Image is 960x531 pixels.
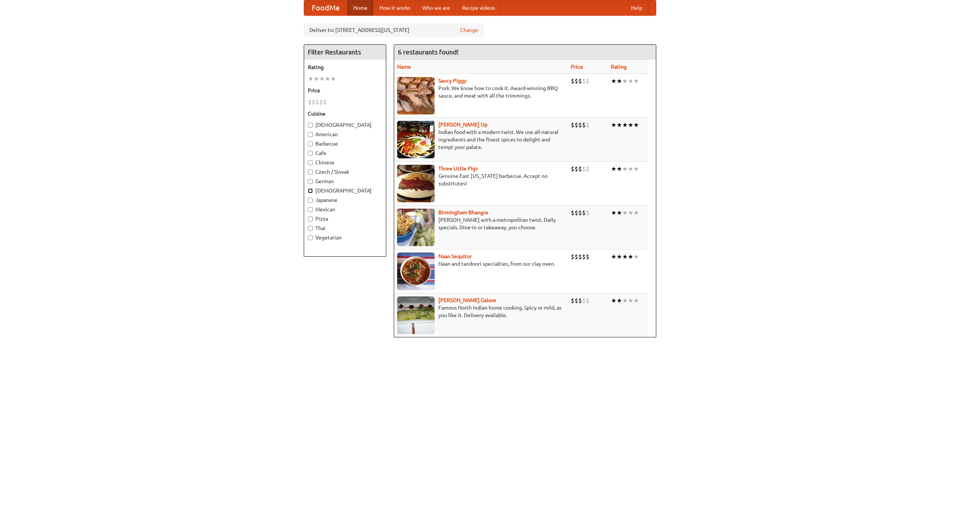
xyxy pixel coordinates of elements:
[578,165,582,173] li: $
[397,64,411,70] a: Name
[578,209,582,217] li: $
[460,26,478,34] a: Change
[308,196,382,204] label: Japanese
[308,170,313,174] input: Czech / Slovak
[308,235,313,240] input: Vegetarian
[397,209,435,246] img: bhangra.jpg
[308,187,382,194] label: [DEMOGRAPHIC_DATA]
[438,122,487,128] a: [PERSON_NAME] Up
[438,165,478,171] b: Three Little Pigs
[308,75,313,83] li: ★
[571,165,574,173] li: $
[611,253,616,261] li: ★
[578,296,582,305] li: $
[397,121,435,158] img: curryup.jpg
[304,45,386,60] h4: Filter Restaurants
[574,253,578,261] li: $
[398,48,459,56] ng-pluralize: 6 restaurants found!
[308,151,313,156] input: Cafe
[622,253,628,261] li: ★
[397,77,435,114] img: saucy.jpg
[622,165,628,173] li: ★
[611,165,616,173] li: ★
[313,75,319,83] li: ★
[308,132,313,137] input: American
[574,165,578,173] li: $
[308,121,382,129] label: [DEMOGRAPHIC_DATA]
[611,77,616,85] li: ★
[586,296,589,305] li: $
[308,63,382,71] h5: Rating
[325,75,330,83] li: ★
[397,128,565,151] p: Indian food with a modern twist. We use all-natural ingredients and the finest spices to delight ...
[571,64,583,70] a: Price
[308,234,382,241] label: Vegetarian
[633,165,639,173] li: ★
[633,121,639,129] li: ★
[574,121,578,129] li: $
[622,209,628,217] li: ★
[438,297,496,303] a: [PERSON_NAME] Galore
[582,77,586,85] li: $
[397,216,565,231] p: [PERSON_NAME] with a metropolitan twist. Daily specials. Dine-in or takeaway, you choose.
[622,77,628,85] li: ★
[397,172,565,187] p: Genuine East [US_STATE] barbecue. Accept no substitutes!
[628,165,633,173] li: ★
[616,121,622,129] li: ★
[438,209,488,215] b: Birmingham Bhangra
[308,217,313,221] input: Pizza
[308,149,382,157] label: Cafe
[625,0,648,15] a: Help
[308,178,382,185] label: German
[308,206,382,213] label: Mexican
[582,121,586,129] li: $
[628,296,633,305] li: ★
[308,131,382,138] label: American
[304,0,347,15] a: FoodMe
[582,209,586,217] li: $
[330,75,336,83] li: ★
[611,296,616,305] li: ★
[622,121,628,129] li: ★
[628,209,633,217] li: ★
[312,98,315,106] li: $
[616,77,622,85] li: ★
[308,198,313,203] input: Japanese
[586,209,589,217] li: $
[582,296,586,305] li: $
[571,209,574,217] li: $
[373,0,416,15] a: How it works
[611,121,616,129] li: ★
[397,260,565,268] p: Naan and tandoori specialties, from our clay oven.
[574,209,578,217] li: $
[574,77,578,85] li: $
[315,98,319,106] li: $
[628,253,633,261] li: ★
[397,165,435,202] img: littlepigs.jpg
[308,159,382,166] label: Chinese
[616,209,622,217] li: ★
[308,140,382,147] label: Barbecue
[397,296,435,334] img: currygalore.jpg
[633,77,639,85] li: ★
[628,121,633,129] li: ★
[319,75,325,83] li: ★
[304,23,484,37] div: Deliver to: [STREET_ADDRESS][US_STATE]
[622,296,628,305] li: ★
[438,253,472,259] b: Naan Sequitur
[571,253,574,261] li: $
[571,77,574,85] li: $
[578,121,582,129] li: $
[308,188,313,193] input: [DEMOGRAPHIC_DATA]
[586,77,589,85] li: $
[456,0,501,15] a: Recipe videos
[308,160,313,165] input: Chinese
[308,141,313,146] input: Barbecue
[323,98,327,106] li: $
[308,226,313,231] input: Thai
[582,165,586,173] li: $
[397,304,565,319] p: Famous North Indian home cooking. Spicy or mild, as you like it. Delivery available.
[347,0,373,15] a: Home
[616,253,622,261] li: ★
[571,296,574,305] li: $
